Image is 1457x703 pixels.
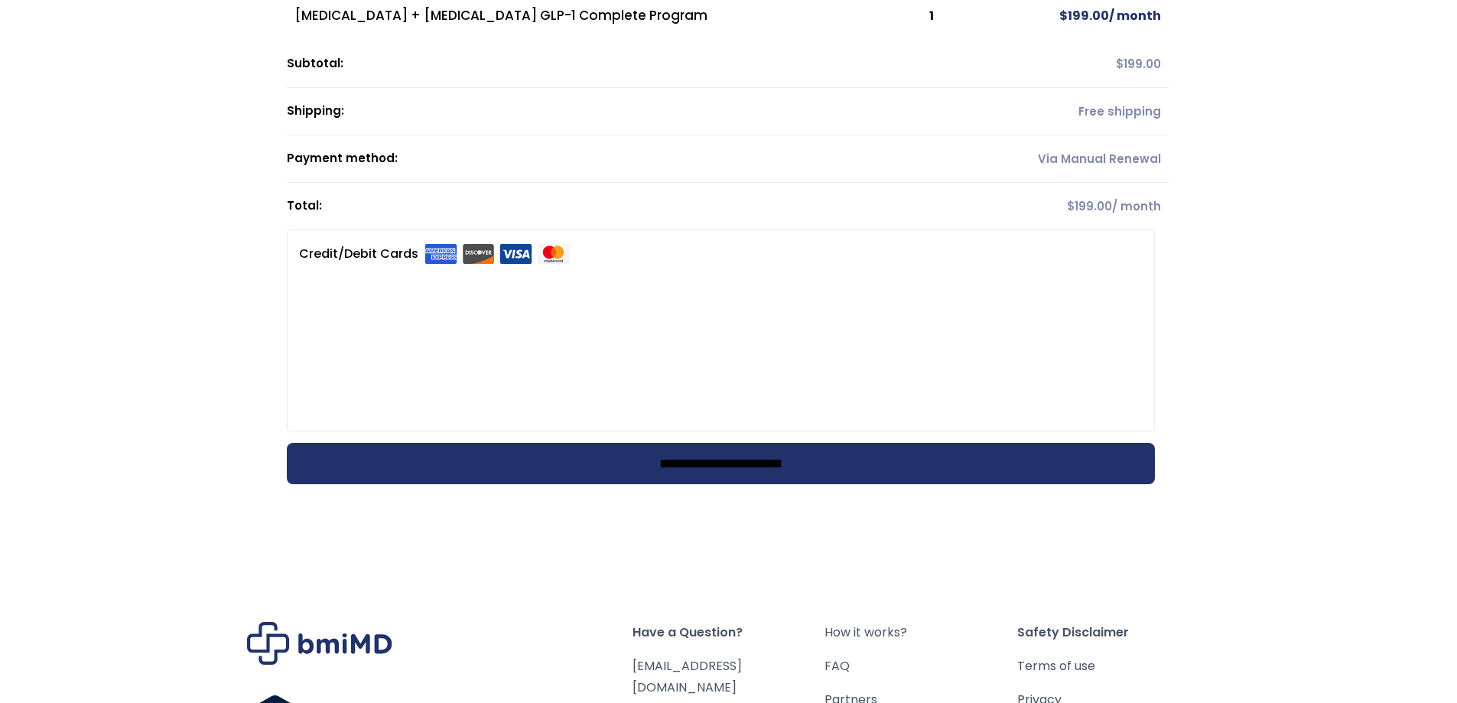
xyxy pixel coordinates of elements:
td: / month [974,183,1169,229]
label: Credit/Debit Cards [299,242,570,266]
th: Total: [287,183,974,229]
img: Amex [424,244,457,264]
span: 199.00 [1067,198,1112,214]
a: How it works? [824,622,1017,643]
span: 199.00 [1116,56,1161,72]
span: $ [1059,7,1068,24]
span: $ [1116,56,1124,72]
td: Via Manual Renewal [974,135,1169,183]
span: $ [1067,198,1075,214]
span: Safety Disclaimer [1017,622,1210,643]
img: Mastercard [537,244,570,264]
td: Free shipping [974,88,1169,135]
img: Brand Logo [247,622,392,664]
a: FAQ [824,656,1017,677]
a: [EMAIL_ADDRESS][DOMAIN_NAME] [633,657,742,696]
th: Shipping: [287,88,974,135]
span: 199.00 [1059,7,1109,24]
span: Have a Question? [633,622,825,643]
th: Subtotal: [287,41,974,88]
img: Discover [462,244,495,264]
th: Payment method: [287,135,974,183]
a: Terms of use [1017,656,1210,677]
iframe: Secure payment input frame [296,263,1140,411]
img: Visa [499,244,532,264]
